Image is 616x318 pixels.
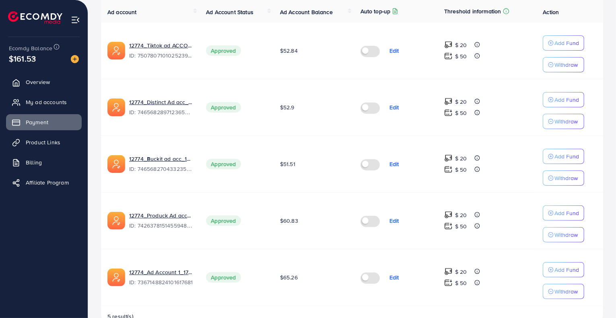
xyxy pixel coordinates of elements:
[26,178,69,187] span: Affiliate Program
[444,267,453,276] img: top-up amount
[444,6,501,16] p: Threshold information
[543,149,584,164] button: Add Fund
[554,152,579,161] p: Add Fund
[455,278,467,288] p: $ 50
[543,227,584,242] button: Withdraw
[129,41,193,60] div: <span class='underline'>12774_Tiktok ad ACCOUNT_1748047846338</span></br>7507807101025239058
[554,38,579,48] p: Add Fund
[107,8,137,16] span: Ad account
[444,154,453,162] img: top-up amount
[389,103,399,112] p: Edit
[6,94,82,110] a: My ad accounts
[280,103,295,111] span: $52.9
[444,97,453,106] img: top-up amount
[6,154,82,170] a: Billing
[206,102,241,113] span: Approved
[107,98,125,116] img: ic-ads-acc.e4c84228.svg
[206,272,241,283] span: Approved
[129,211,193,220] a: 12774_Produck Ad account_1729088416169
[129,222,193,230] span: ID: 7426378151455948817
[554,173,578,183] p: Withdraw
[543,92,584,107] button: Add Fund
[280,160,295,168] span: $51.51
[444,222,453,230] img: top-up amount
[129,211,193,230] div: <span class='underline'>12774_Produck Ad account_1729088416169</span></br>7426378151455948817
[6,114,82,130] a: Payment
[389,159,399,169] p: Edit
[280,8,333,16] span: Ad Account Balance
[26,78,50,86] span: Overview
[543,8,559,16] span: Action
[389,273,399,282] p: Edit
[26,118,48,126] span: Payment
[455,97,467,107] p: $ 20
[389,216,399,226] p: Edit
[444,165,453,174] img: top-up amount
[444,279,453,287] img: top-up amount
[444,52,453,60] img: top-up amount
[6,174,82,191] a: Affiliate Program
[129,165,193,173] span: ID: 7465682704332357649
[455,165,467,174] p: $ 50
[129,278,193,286] span: ID: 7367148824101617681
[206,215,241,226] span: Approved
[554,230,578,240] p: Withdraw
[543,284,584,299] button: Withdraw
[543,262,584,277] button: Add Fund
[129,98,193,117] div: <span class='underline'>12774_Distinct Ad acc_1738239758237</span></br>7465682897123655681
[129,268,193,287] div: <span class='underline'>12774_Ad Account 1_1715298022981</span></br>7367148824101617681
[543,35,584,51] button: Add Fund
[554,265,579,275] p: Add Fund
[26,138,60,146] span: Product Links
[554,117,578,126] p: Withdraw
[455,51,467,61] p: $ 50
[361,6,391,16] p: Auto top-up
[129,155,193,163] a: 12774_Buckit ad acc_1738239717097
[71,55,79,63] img: image
[455,108,467,118] p: $ 50
[8,11,62,24] img: logo
[455,154,467,163] p: $ 20
[6,134,82,150] a: Product Links
[554,287,578,296] p: Withdraw
[543,205,584,221] button: Add Fund
[71,15,80,25] img: menu
[129,108,193,116] span: ID: 7465682897123655681
[554,208,579,218] p: Add Fund
[543,170,584,186] button: Withdraw
[455,267,467,277] p: $ 20
[129,51,193,59] span: ID: 7507807101025239058
[129,268,193,276] a: 12774_Ad Account 1_1715298022981
[129,98,193,106] a: 12774_Distinct Ad acc_1738239758237
[107,212,125,230] img: ic-ads-acc.e4c84228.svg
[444,211,453,219] img: top-up amount
[389,46,399,55] p: Edit
[554,95,579,105] p: Add Fund
[206,8,253,16] span: Ad Account Status
[455,222,467,231] p: $ 50
[554,60,578,70] p: Withdraw
[543,114,584,129] button: Withdraw
[280,47,298,55] span: $52.84
[107,269,125,286] img: ic-ads-acc.e4c84228.svg
[107,155,125,173] img: ic-ads-acc.e4c84228.svg
[129,155,193,173] div: <span class='underline'>12774_Buckit ad acc_1738239717097</span></br>7465682704332357649
[107,42,125,59] img: ic-ads-acc.e4c84228.svg
[206,159,241,169] span: Approved
[455,40,467,50] p: $ 20
[444,41,453,49] img: top-up amount
[129,41,193,49] a: 12774_Tiktok ad ACCOUNT_1748047846338
[280,217,298,225] span: $60.83
[9,53,36,64] span: $161.53
[455,210,467,220] p: $ 20
[26,98,67,106] span: My ad accounts
[280,273,298,281] span: $65.26
[26,158,42,166] span: Billing
[6,74,82,90] a: Overview
[9,44,52,52] span: Ecomdy Balance
[206,45,241,56] span: Approved
[582,282,610,312] iframe: Chat
[444,109,453,117] img: top-up amount
[543,57,584,72] button: Withdraw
